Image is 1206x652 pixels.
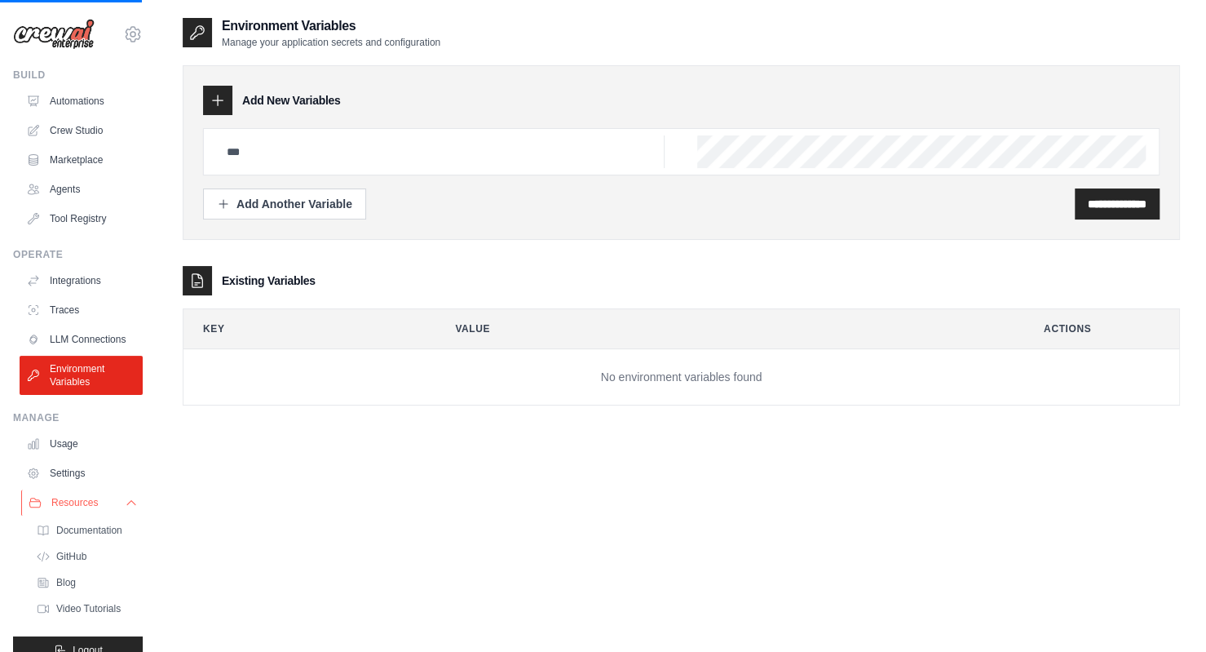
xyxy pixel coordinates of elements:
[56,602,121,615] span: Video Tutorials
[20,88,143,114] a: Automations
[56,550,86,563] span: GitHub
[20,297,143,323] a: Traces
[222,273,316,289] h3: Existing Variables
[13,248,143,261] div: Operate
[20,268,143,294] a: Integrations
[13,411,143,424] div: Manage
[20,206,143,232] a: Tool Registry
[20,147,143,173] a: Marketplace
[20,176,143,202] a: Agents
[56,576,76,589] span: Blog
[20,460,143,486] a: Settings
[13,69,143,82] div: Build
[20,431,143,457] a: Usage
[222,36,440,49] p: Manage your application secrets and configuration
[435,309,1011,348] th: Value
[20,356,143,395] a: Environment Variables
[203,189,366,220] button: Add Another Variable
[1024,309,1179,348] th: Actions
[20,118,143,144] a: Crew Studio
[29,545,143,568] a: GitHub
[29,571,143,594] a: Blog
[183,349,1179,406] td: No environment variables found
[222,16,440,36] h2: Environment Variables
[183,309,422,348] th: Key
[21,490,144,516] button: Resources
[217,196,352,212] div: Add Another Variable
[29,597,143,620] a: Video Tutorials
[51,496,98,509] span: Resources
[29,519,143,542] a: Documentation
[13,19,95,50] img: Logo
[56,524,122,537] span: Documentation
[20,326,143,353] a: LLM Connections
[242,92,341,109] h3: Add New Variables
